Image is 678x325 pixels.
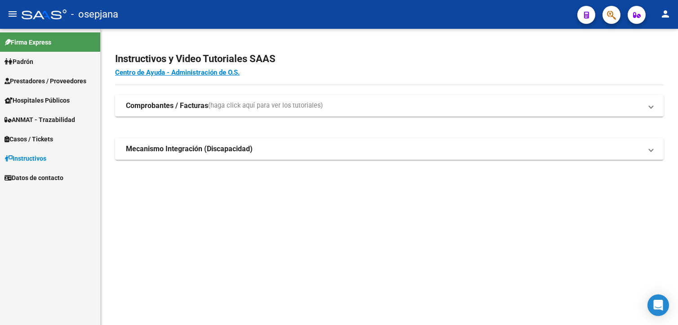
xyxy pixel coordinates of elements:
mat-icon: menu [7,9,18,19]
span: ANMAT - Trazabilidad [4,115,75,125]
span: Prestadores / Proveedores [4,76,86,86]
strong: Comprobantes / Facturas [126,101,208,111]
mat-icon: person [660,9,671,19]
span: - osepjana [71,5,118,24]
mat-expansion-panel-header: Comprobantes / Facturas(haga click aquí para ver los tutoriales) [115,95,664,117]
span: Instructivos [4,153,46,163]
span: Firma Express [4,37,51,47]
mat-expansion-panel-header: Mecanismo Integración (Discapacidad) [115,138,664,160]
a: Centro de Ayuda - Administración de O.S. [115,68,240,77]
div: Open Intercom Messenger [647,294,669,316]
span: (haga click aquí para ver los tutoriales) [208,101,323,111]
span: Casos / Tickets [4,134,53,144]
span: Datos de contacto [4,173,63,183]
span: Hospitales Públicos [4,95,70,105]
h2: Instructivos y Video Tutoriales SAAS [115,50,664,68]
strong: Mecanismo Integración (Discapacidad) [126,144,253,154]
span: Padrón [4,57,33,67]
